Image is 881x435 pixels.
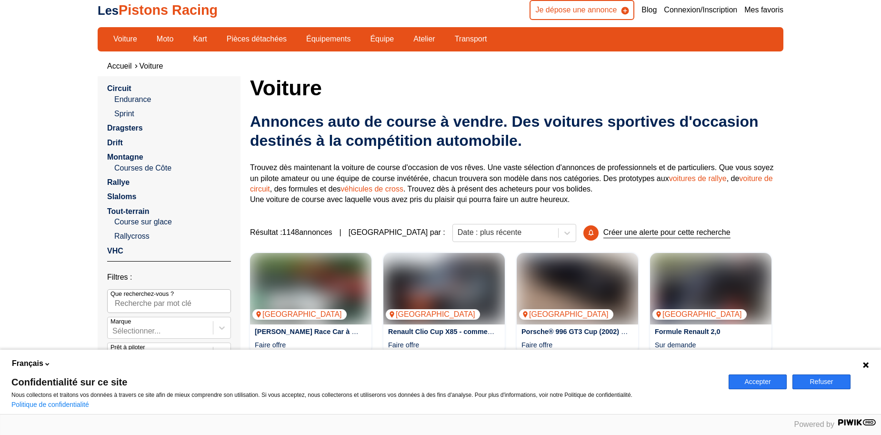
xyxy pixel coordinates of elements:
p: Faire offre [255,340,286,350]
a: Blog [641,5,657,15]
a: VHC [107,247,123,255]
a: Course sur glace [114,217,231,227]
a: Formule Renault 2,0 [655,328,721,335]
a: Slaloms [107,192,136,201]
a: Porsche® 996 GT3 Cup (2002) – 5 000 km | Jamais courue[GEOGRAPHIC_DATA] [517,253,638,324]
a: Connexion/Inscription [664,5,737,15]
p: Créer une alerte pour cette recherche [603,227,731,238]
p: Faire offre [388,340,419,350]
a: Dragsters [107,124,143,132]
p: Marque [110,317,131,326]
a: Tout-terrain [107,207,150,215]
a: Voiture [107,31,143,47]
a: voiture de circuit [250,174,773,193]
a: Formule Renault 2,0[GEOGRAPHIC_DATA] [650,253,771,324]
a: Rallye [107,178,130,186]
p: Prêt à piloter [110,343,145,352]
span: Les [98,4,119,17]
img: Porsche® 996 GT3 Cup (2002) – 5 000 km | Jamais courue [517,253,638,324]
p: Faire offre [521,340,552,350]
span: Confidentialité sur ce site [11,377,717,387]
a: Mes favoris [744,5,783,15]
p: Que recherchez-vous ? [110,290,174,298]
a: Transport [449,31,493,47]
a: [PERSON_NAME] Race Car à vendre avec remorque et Day Camper [255,328,474,335]
button: Refuser [792,374,851,389]
a: LesPistons Racing [98,2,218,18]
p: [GEOGRAPHIC_DATA] [519,309,613,320]
p: Filtres : [107,272,231,283]
a: Équipe [364,31,400,47]
img: Renault Clio Cup X85 - comme neuf a vendre [383,253,505,324]
a: Sprint [114,109,231,119]
a: Pièces détachées [220,31,293,47]
input: MarqueSélectionner... [112,327,114,335]
span: Français [12,358,43,369]
button: Accepter [729,374,787,389]
a: Circuit [107,84,131,92]
p: [GEOGRAPHIC_DATA] [386,309,480,320]
p: Nous collectons et traitons vos données à travers ce site afin de mieux comprendre son utilisatio... [11,392,717,398]
h1: Voiture [250,76,783,99]
p: [GEOGRAPHIC_DATA] [252,309,347,320]
a: Politique de confidentialité [11,401,89,408]
a: Porsche® 996 GT3 Cup (2002) – 5 000 km | Jamais courue [521,328,710,335]
a: véhicules de cross [340,185,403,193]
a: Moto [150,31,180,47]
a: Voiture [140,62,163,70]
a: Drift [107,139,123,147]
p: Trouvez dès maintenant la voiture de course d'occasion de vos rêves. Une vaste sélection d'annonc... [250,162,783,205]
a: Montagne [107,153,143,161]
span: | [340,227,341,238]
a: Renault Clio Cup X85 - comme neuf a vendre[GEOGRAPHIC_DATA] [383,253,505,324]
a: Rallycross [114,231,231,242]
a: voitures de rallye [669,174,727,182]
a: Équipements [300,31,357,47]
a: Kart [187,31,213,47]
input: Que recherchez-vous ? [107,289,231,313]
p: Sur demande [655,340,696,350]
a: Accueil [107,62,132,70]
span: Powered by [794,420,835,428]
h2: Annonces auto de course à vendre. Des voitures sportives d'occasion destinés à la compétition aut... [250,112,783,150]
a: Courses de Côte [114,163,231,173]
span: Résultat : 1148 annonces [250,227,332,238]
img: Sylva Phoenix Race Car à vendre avec remorque et Day Camper [250,253,371,324]
a: Renault Clio Cup X85 - comme neuf a vendre [388,328,534,335]
a: Endurance [114,94,231,105]
img: Formule Renault 2,0 [650,253,771,324]
a: Sylva Phoenix Race Car à vendre avec remorque et Day Camper[GEOGRAPHIC_DATA] [250,253,371,324]
a: Atelier [407,31,441,47]
p: [GEOGRAPHIC_DATA] par : [349,227,445,238]
p: [GEOGRAPHIC_DATA] [652,309,747,320]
